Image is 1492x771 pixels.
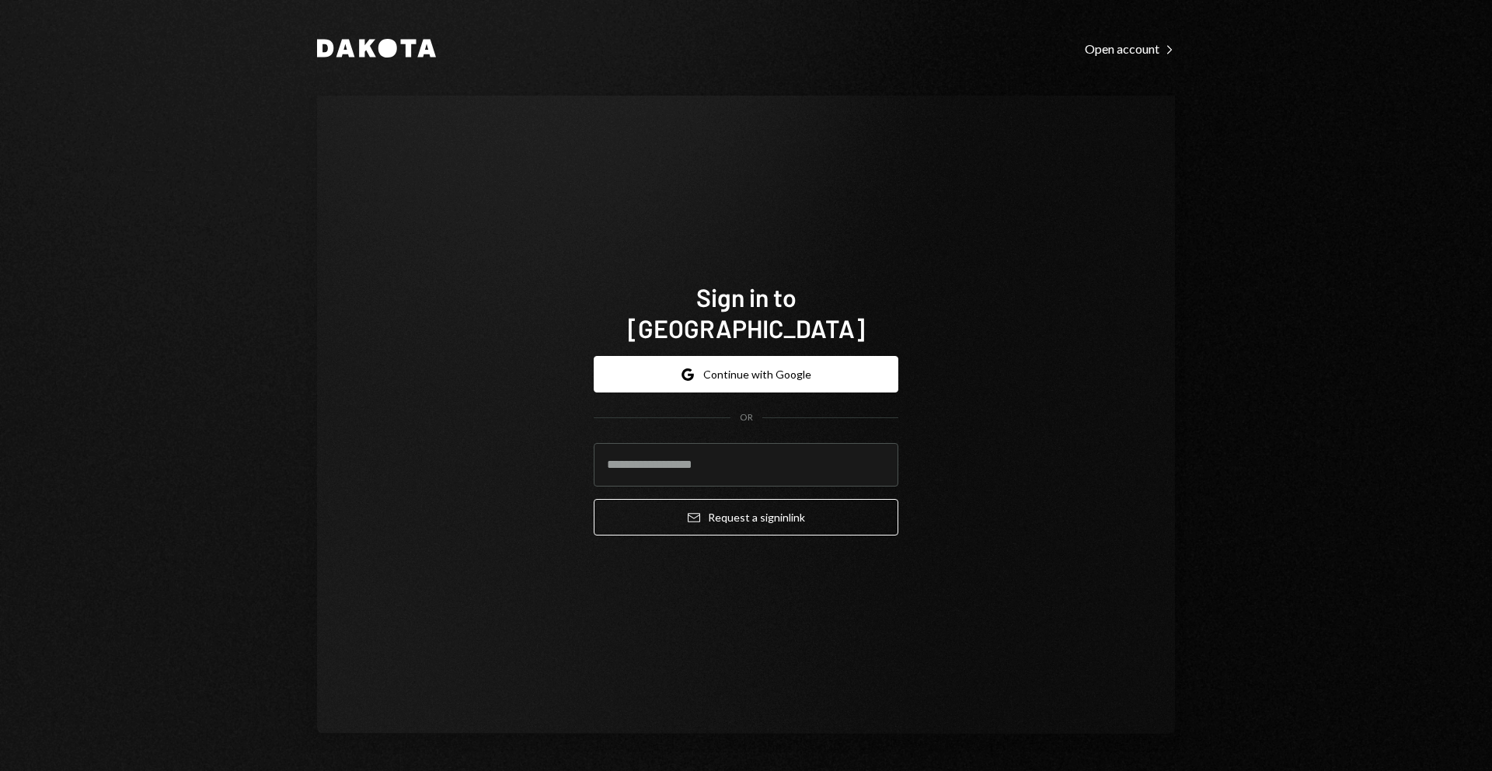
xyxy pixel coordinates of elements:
a: Open account [1085,40,1175,57]
button: Request a signinlink [594,499,898,536]
div: OR [740,411,753,424]
div: Open account [1085,41,1175,57]
button: Continue with Google [594,356,898,392]
h1: Sign in to [GEOGRAPHIC_DATA] [594,281,898,344]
